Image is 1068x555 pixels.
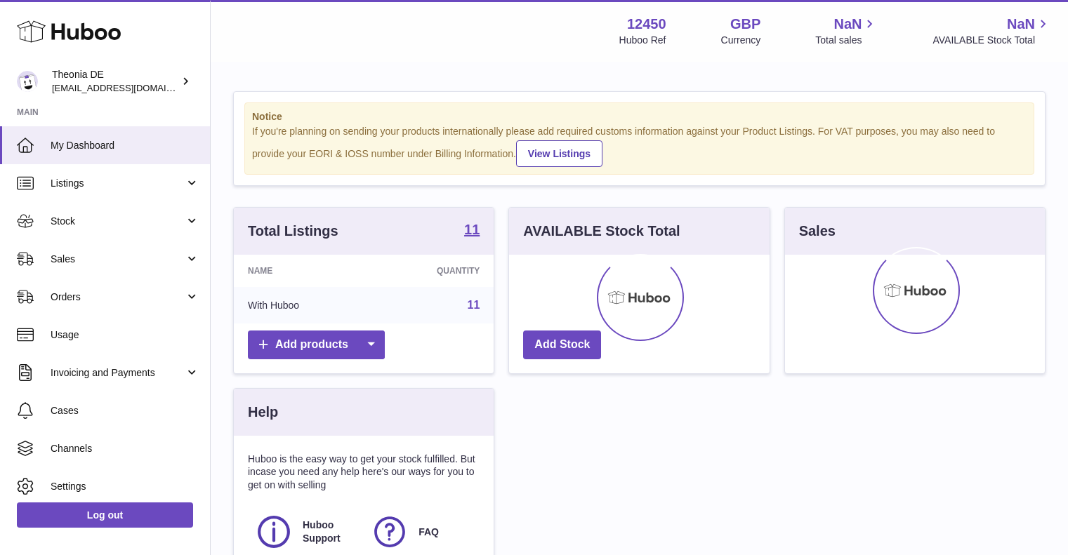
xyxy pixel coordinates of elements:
div: If you're planning on sending your products internationally please add required customs informati... [252,125,1027,167]
a: 11 [464,222,480,239]
span: Channels [51,442,199,455]
a: Add Stock [523,330,601,359]
a: Add products [248,330,385,359]
span: Cases [51,404,199,417]
span: AVAILABLE Stock Total [932,34,1051,47]
span: Usage [51,328,199,342]
a: NaN AVAILABLE Stock Total [932,15,1051,47]
img: info-de@theonia.com [17,71,38,92]
a: View Listings [516,140,602,167]
th: Name [234,255,371,287]
span: [EMAIL_ADDRESS][DOMAIN_NAME] [52,82,206,93]
span: NaN [833,15,862,34]
td: With Huboo [234,287,371,323]
h3: Help [248,403,278,422]
p: Huboo is the easy way to get your stock fulfilled. But incase you need any help here's our ways f... [248,453,480,493]
span: Orders [51,290,185,304]
strong: 11 [464,222,480,236]
span: Huboo Support [303,519,355,545]
span: Total sales [815,34,878,47]
th: Quantity [371,255,494,287]
div: Theonia DE [52,68,178,95]
a: Huboo Support [255,513,357,551]
span: Invoicing and Payments [51,366,185,380]
strong: Notice [252,110,1027,123]
span: NaN [1007,15,1035,34]
span: Stock [51,215,185,228]
strong: 12450 [627,15,666,34]
a: 11 [468,299,480,311]
a: FAQ [371,513,473,551]
a: NaN Total sales [815,15,878,47]
div: Huboo Ref [619,34,666,47]
span: My Dashboard [51,139,199,152]
div: Currency [721,34,761,47]
span: Sales [51,253,185,266]
span: FAQ [418,526,439,539]
h3: Sales [799,222,836,241]
span: Settings [51,480,199,493]
h3: AVAILABLE Stock Total [523,222,680,241]
strong: GBP [730,15,760,34]
a: Log out [17,502,193,528]
h3: Total Listings [248,222,338,241]
span: Listings [51,177,185,190]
